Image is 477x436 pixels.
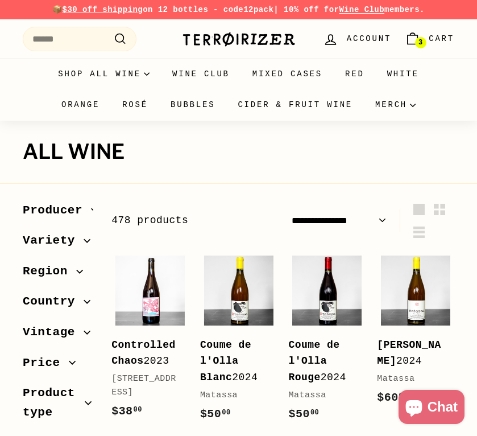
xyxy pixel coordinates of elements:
[23,198,93,229] button: Producer
[111,337,177,370] div: 2023
[377,252,454,419] a: [PERSON_NAME]2024Matassa
[200,252,277,435] a: Coume de l'Olla Blanc2024Matassa
[377,372,443,386] div: Matassa
[23,384,85,422] span: Product type
[23,231,84,250] span: Variety
[50,89,111,120] a: Orange
[289,408,320,421] span: $50
[23,3,454,16] p: 📦 on 12 bottles - code | 10% off for members.
[243,5,273,14] strong: 12pack
[226,89,364,120] a: Cider & Fruit Wine
[159,89,226,120] a: Bubbles
[310,409,319,417] sup: 00
[161,59,241,89] a: Wine Club
[111,339,176,367] b: Controlled Chaos
[377,391,408,404] span: $60
[200,389,266,402] div: Matassa
[347,32,391,45] span: Account
[23,141,454,163] h1: All wine
[111,89,159,120] a: Rosé
[316,22,398,56] a: Account
[377,337,443,370] div: 2024
[111,252,189,433] a: Controlled Chaos2023[STREET_ADDRESS]
[111,212,283,229] div: 478 products
[200,408,231,421] span: $50
[200,337,266,386] div: 2024
[23,320,93,351] button: Vintage
[289,339,340,384] b: Coume de l'Olla Rouge
[23,292,84,311] span: Country
[241,59,334,89] a: Mixed Cases
[418,39,422,47] span: 3
[334,59,376,89] a: Red
[377,339,441,367] b: [PERSON_NAME]
[47,59,161,89] summary: Shop all wine
[376,59,430,89] a: White
[364,89,427,120] summary: Merch
[23,228,93,259] button: Variety
[23,381,93,430] button: Product type
[134,406,142,414] sup: 00
[23,289,93,320] button: Country
[23,262,76,281] span: Region
[398,22,461,56] a: Cart
[23,323,84,342] span: Vintage
[63,5,143,14] span: $30 off shipping
[23,259,93,290] button: Region
[289,389,355,402] div: Matassa
[111,372,177,400] div: [STREET_ADDRESS]
[111,405,142,418] span: $38
[23,353,69,373] span: Price
[222,409,230,417] sup: 00
[339,5,384,14] a: Wine Club
[395,390,468,427] inbox-online-store-chat: Shopify online store chat
[289,252,366,435] a: Coume de l'Olla Rouge2024Matassa
[23,201,91,220] span: Producer
[429,32,454,45] span: Cart
[23,351,93,381] button: Price
[289,337,355,386] div: 2024
[200,339,251,384] b: Coume de l'Olla Blanc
